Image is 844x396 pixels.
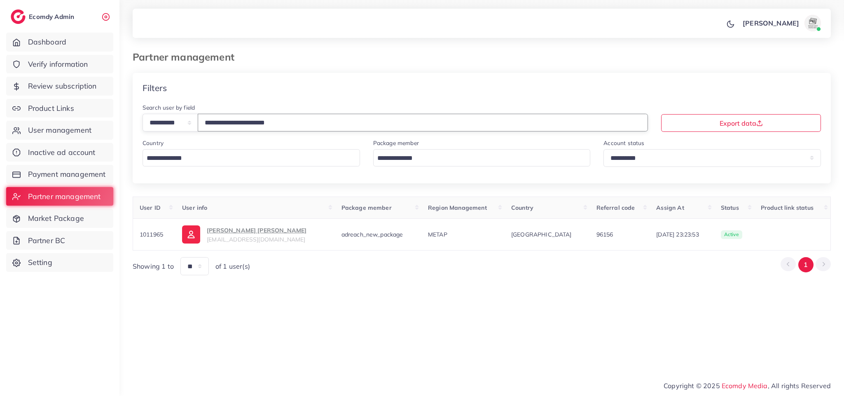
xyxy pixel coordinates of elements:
[720,120,763,127] span: Export data
[596,231,613,238] span: 96156
[28,235,65,246] span: Partner BC
[656,204,684,211] span: Assign At
[6,209,113,228] a: Market Package
[28,147,96,158] span: Inactive ad account
[215,262,250,271] span: of 1 user(s)
[373,139,419,147] label: Package member
[182,225,328,244] a: [PERSON_NAME] [PERSON_NAME][EMAIL_ADDRESS][DOMAIN_NAME]
[28,59,88,70] span: Verify information
[738,15,824,31] a: [PERSON_NAME]avatar
[511,230,583,239] span: [GEOGRAPHIC_DATA]
[6,143,113,162] a: Inactive ad account
[761,204,814,211] span: Product link status
[28,103,74,114] span: Product Links
[28,169,106,180] span: Payment management
[743,18,799,28] p: [PERSON_NAME]
[6,231,113,250] a: Partner BC
[603,139,644,147] label: Account status
[6,187,113,206] a: Partner management
[11,9,76,24] a: logoEcomdy Admin
[804,15,821,31] img: avatar
[28,257,52,268] span: Setting
[6,33,113,52] a: Dashboard
[182,204,207,211] span: User info
[143,103,195,112] label: Search user by field
[374,152,580,165] input: Search for option
[428,231,447,238] span: METAP
[511,204,533,211] span: Country
[207,236,305,243] span: [EMAIL_ADDRESS][DOMAIN_NAME]
[6,99,113,118] a: Product Links
[29,13,76,21] h2: Ecomdy Admin
[28,81,97,91] span: Review subscription
[28,37,66,47] span: Dashboard
[768,381,831,391] span: , All rights Reserved
[6,253,113,272] a: Setting
[341,204,392,211] span: Package member
[373,149,591,166] div: Search for option
[143,139,164,147] label: Country
[722,382,768,390] a: Ecomdy Media
[721,204,739,211] span: Status
[11,9,26,24] img: logo
[28,125,91,136] span: User management
[133,262,174,271] span: Showing 1 to
[721,230,742,239] span: active
[28,191,101,202] span: Partner management
[781,257,831,272] ul: Pagination
[133,51,241,63] h3: Partner management
[182,225,200,244] img: ic-user-info.36bf1079.svg
[6,55,113,74] a: Verify information
[798,257,814,272] button: Go to page 1
[144,152,349,165] input: Search for option
[140,231,163,238] span: 1011965
[656,230,708,239] span: [DATE] 23:23:53
[6,165,113,184] a: Payment management
[341,231,403,238] span: adreach_new_package
[143,149,360,166] div: Search for option
[6,121,113,140] a: User management
[207,225,306,235] p: [PERSON_NAME] [PERSON_NAME]
[664,381,831,391] span: Copyright © 2025
[143,83,167,93] h4: Filters
[661,114,821,132] button: Export data
[140,204,161,211] span: User ID
[6,77,113,96] a: Review subscription
[428,204,487,211] span: Region Management
[596,204,635,211] span: Referral code
[28,213,84,224] span: Market Package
